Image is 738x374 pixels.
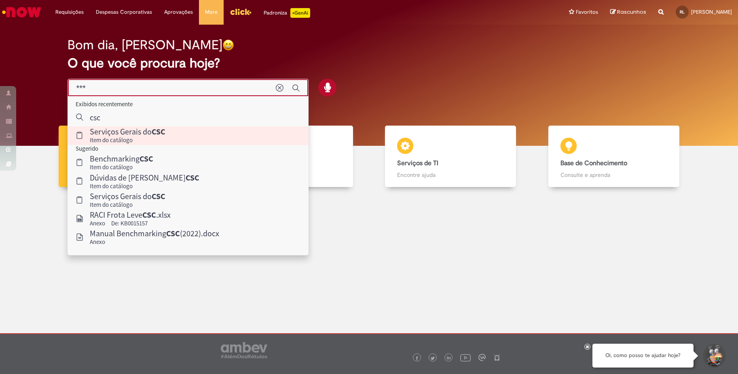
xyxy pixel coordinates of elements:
[691,8,732,15] span: [PERSON_NAME]
[680,9,685,15] span: RL
[96,8,152,16] span: Despesas Corporativas
[478,354,486,361] img: logo_footer_workplace.png
[460,352,471,363] img: logo_footer_youtube.png
[447,356,451,361] img: logo_footer_linkedin.png
[205,8,218,16] span: More
[532,126,696,187] a: Base de Conhecimento Consulte e aprenda
[42,126,206,187] a: Tirar dúvidas Tirar dúvidas com Lupi Assist e Gen Ai
[397,159,438,167] b: Serviços de TI
[702,344,726,368] button: Iniciar Conversa de Suporte
[68,56,670,70] h2: O que você procura hoje?
[560,171,667,179] p: Consulte e aprenda
[560,159,627,167] b: Base de Conhecimento
[397,171,504,179] p: Encontre ajuda
[221,342,267,358] img: logo_footer_ambev_rotulo_gray.png
[55,8,84,16] span: Requisições
[264,8,310,18] div: Padroniza
[493,354,501,361] img: logo_footer_naosei.png
[617,8,646,16] span: Rascunhos
[576,8,598,16] span: Favoritos
[230,6,252,18] img: click_logo_yellow_360x200.png
[369,126,533,187] a: Serviços de TI Encontre ajuda
[290,8,310,18] p: +GenAi
[68,38,222,52] h2: Bom dia, [PERSON_NAME]
[415,356,419,360] img: logo_footer_facebook.png
[1,4,42,20] img: ServiceNow
[431,356,435,360] img: logo_footer_twitter.png
[592,344,694,368] div: Oi, como posso te ajudar hoje?
[610,8,646,16] a: Rascunhos
[222,39,234,51] img: happy-face.png
[164,8,193,16] span: Aprovações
